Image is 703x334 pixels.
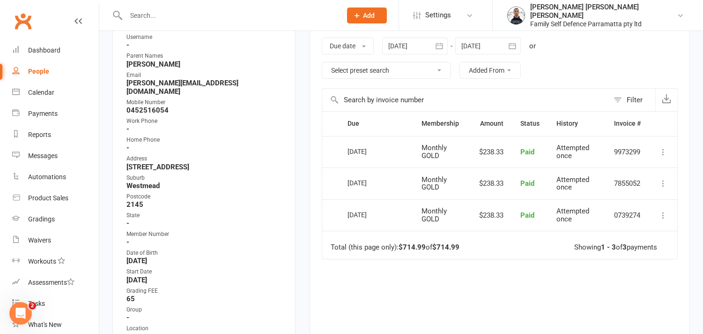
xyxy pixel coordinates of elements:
[12,103,99,124] a: Payments
[347,8,387,23] button: Add
[126,33,283,42] div: Username
[126,267,283,276] div: Start Date
[126,174,283,182] div: Suburb
[520,211,534,220] span: Paid
[530,20,677,28] div: Family Self Defence Parramatta pty ltd
[12,188,99,209] a: Product Sales
[520,148,534,156] span: Paid
[126,211,283,220] div: State
[556,207,589,223] span: Attempted once
[126,117,283,126] div: Work Phone
[556,175,589,192] span: Attempted once
[471,167,512,199] td: $238.33
[126,52,283,61] div: Parent Names
[348,207,391,222] div: [DATE]
[507,6,525,25] img: thumb_image1668055740.png
[12,124,99,145] a: Reports
[331,243,459,251] div: Total (this page only): of
[12,40,99,61] a: Dashboard
[471,112,512,136] th: Amount
[126,182,283,190] strong: Westmead
[126,287,283,296] div: Grading FEE
[422,175,447,192] span: Monthly GOLD
[28,89,54,96] div: Calendar
[12,61,99,82] a: People
[339,112,413,136] th: Due
[606,112,649,136] th: Invoice #
[126,257,283,265] strong: [DATE]
[12,230,99,251] a: Waivers
[12,82,99,103] a: Calendar
[609,89,655,111] button: Filter
[126,230,283,239] div: Member Number
[126,98,283,107] div: Mobile Number
[556,144,589,160] span: Attempted once
[606,167,649,199] td: 7855052
[126,276,283,284] strong: [DATE]
[520,179,534,188] span: Paid
[126,144,283,152] strong: -
[126,219,283,228] strong: -
[126,154,283,163] div: Address
[28,152,58,159] div: Messages
[126,60,283,68] strong: [PERSON_NAME]
[422,207,447,223] span: Monthly GOLD
[28,258,56,265] div: Workouts
[471,136,512,168] td: $238.33
[12,167,99,188] a: Automations
[28,215,55,223] div: Gradings
[126,200,283,209] strong: 2145
[126,163,283,171] strong: [STREET_ADDRESS]
[126,324,283,333] div: Location
[574,243,657,251] div: Showing of payments
[126,313,283,322] strong: -
[126,192,283,201] div: Postcode
[123,9,335,22] input: Search...
[126,106,283,114] strong: 0452516054
[126,249,283,258] div: Date of Birth
[28,110,58,117] div: Payments
[422,144,447,160] span: Monthly GOLD
[12,293,99,314] a: Tasks
[363,12,375,19] span: Add
[28,173,66,181] div: Automations
[459,62,521,79] button: Added From
[627,94,643,106] div: Filter
[601,243,616,251] strong: 1 - 3
[432,243,459,251] strong: $714.99
[606,136,649,168] td: 9973299
[126,71,283,80] div: Email
[399,243,426,251] strong: $714.99
[28,279,74,286] div: Assessments
[28,46,60,54] div: Dashboard
[12,209,99,230] a: Gradings
[622,243,627,251] strong: 3
[348,144,391,159] div: [DATE]
[529,40,536,52] div: or
[12,251,99,272] a: Workouts
[28,300,45,307] div: Tasks
[11,9,35,33] a: Clubworx
[530,3,677,20] div: [PERSON_NAME] [PERSON_NAME] [PERSON_NAME]
[348,175,391,190] div: [DATE]
[12,272,99,293] a: Assessments
[471,199,512,231] td: $238.33
[126,305,283,314] div: Group
[126,41,283,49] strong: -
[126,136,283,144] div: Home Phone
[28,68,49,75] div: People
[28,236,51,244] div: Waivers
[28,131,51,138] div: Reports
[126,125,283,133] strong: -
[126,238,283,246] strong: -
[126,79,283,96] strong: [PERSON_NAME][EMAIL_ADDRESS][DOMAIN_NAME]
[9,302,32,325] iframe: Intercom live chat
[322,89,609,111] input: Search by invoice number
[29,302,36,310] span: 2
[606,199,649,231] td: 0739274
[12,145,99,167] a: Messages
[425,5,451,26] span: Settings
[28,321,62,328] div: What's New
[413,112,471,136] th: Membership
[126,295,283,303] strong: 65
